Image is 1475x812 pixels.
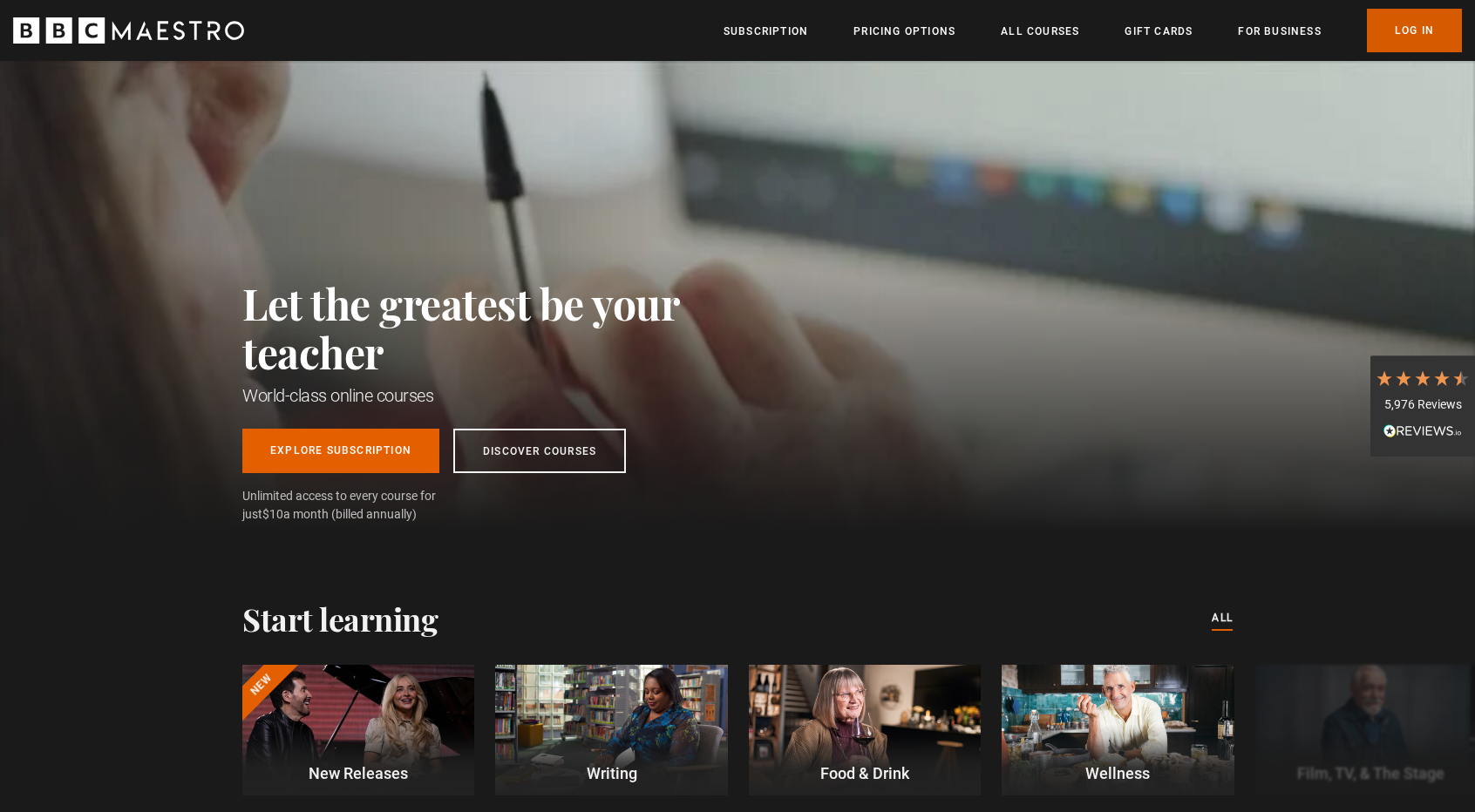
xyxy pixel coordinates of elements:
[1383,424,1462,436] img: REVIEWS.io
[495,665,727,795] a: Writing
[1375,369,1471,388] div: 4.7 Stars
[1002,665,1234,795] a: Wellness
[453,429,626,473] a: Discover Courses
[724,9,1462,52] nav: Primary
[242,279,757,376] h2: Let the greatest be your teacher
[262,507,283,521] span: $10
[1212,609,1233,628] a: All
[242,383,757,408] h1: World-class online courses
[749,665,981,795] a: Food & Drink
[1125,23,1193,40] a: Gift Cards
[1367,9,1462,52] a: Log In
[1001,23,1079,40] a: All Courses
[242,429,439,473] a: Explore Subscription
[1375,423,1471,443] div: Read All Reviews
[242,600,438,637] h2: Start learning
[853,23,955,40] a: Pricing Options
[1238,23,1321,40] a: For business
[242,487,478,524] span: Unlimited access to every course for just a month (billed annually)
[242,665,474,795] a: New New Releases
[1370,355,1475,457] div: 5,976 ReviewsRead All Reviews
[724,23,808,40] a: Subscription
[1375,396,1471,414] div: 5,976 Reviews
[13,17,244,44] svg: BBC Maestro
